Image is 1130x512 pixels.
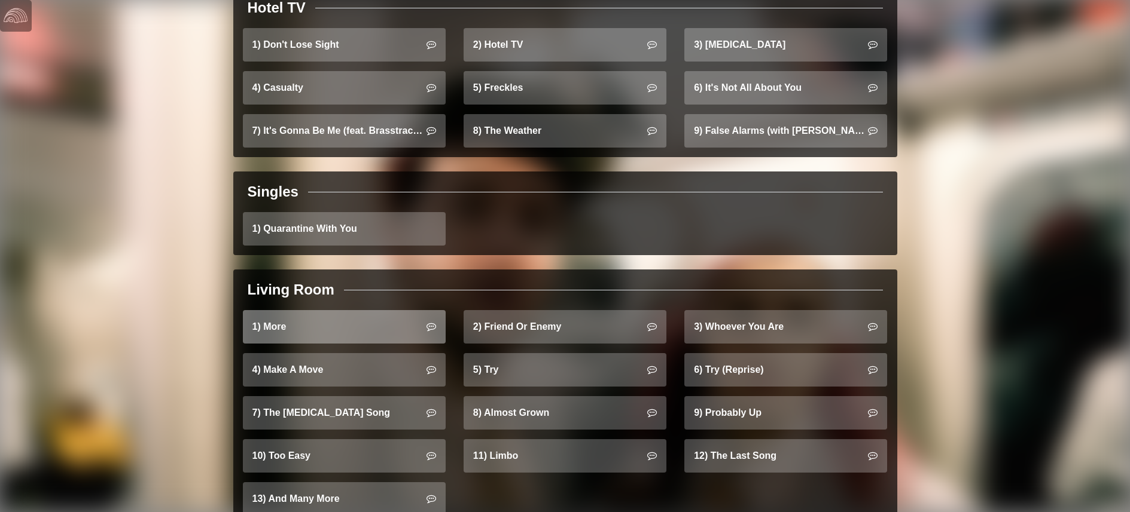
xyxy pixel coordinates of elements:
[4,4,28,27] img: logo-white-4c48a5e4bebecaebe01ca5a9d34031cfd3d4ef9ae749242e8c4bf12ef99f53e8.png
[243,310,446,344] a: 1) More
[248,279,334,301] div: Living Room
[243,71,446,105] a: 4) Casualty
[243,353,446,387] a: 4) Make A Move
[243,114,446,148] a: 7) It's Gonna Be Me (feat. Brasstracks)
[684,28,887,62] a: 3) [MEDICAL_DATA]
[464,71,666,105] a: 5) Freckles
[684,310,887,344] a: 3) Whoever You Are
[464,310,666,344] a: 2) Friend Or Enemy
[464,114,666,148] a: 8) The Weather
[243,28,446,62] a: 1) Don't Lose Sight
[464,28,666,62] a: 2) Hotel TV
[464,439,666,473] a: 11) Limbo
[684,353,887,387] a: 6) Try (Reprise)
[248,181,299,203] div: Singles
[464,353,666,387] a: 5) Try
[464,396,666,430] a: 8) Almost Grown
[684,71,887,105] a: 6) It's Not All About You
[684,439,887,473] a: 12) The Last Song
[243,396,446,430] a: 7) The [MEDICAL_DATA] Song
[684,114,887,148] a: 9) False Alarms (with [PERSON_NAME])
[243,212,446,246] a: 1) Quarantine With You
[684,396,887,430] a: 9) Probably Up
[243,439,446,473] a: 10) Too Easy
